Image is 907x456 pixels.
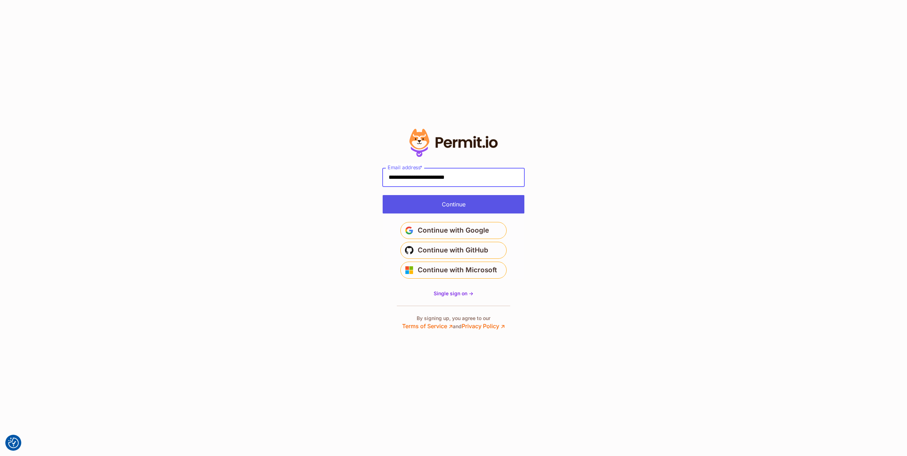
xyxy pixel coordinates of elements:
label: Email address [386,163,424,171]
button: Continue with Microsoft [400,262,507,279]
button: Continue [383,195,524,213]
button: Consent Preferences [8,438,19,448]
a: Single sign on -> [434,290,473,297]
p: By signing up, you agree to our and [402,315,505,330]
button: Continue with GitHub [400,242,507,259]
span: Continue with Google [418,225,489,236]
span: Continue with GitHub [418,245,488,256]
a: Privacy Policy ↗ [462,323,505,330]
span: Continue with Microsoft [418,264,497,276]
img: Revisit consent button [8,438,19,448]
span: Single sign on -> [434,290,473,296]
button: Continue with Google [400,222,507,239]
a: Terms of Service ↗ [402,323,453,330]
